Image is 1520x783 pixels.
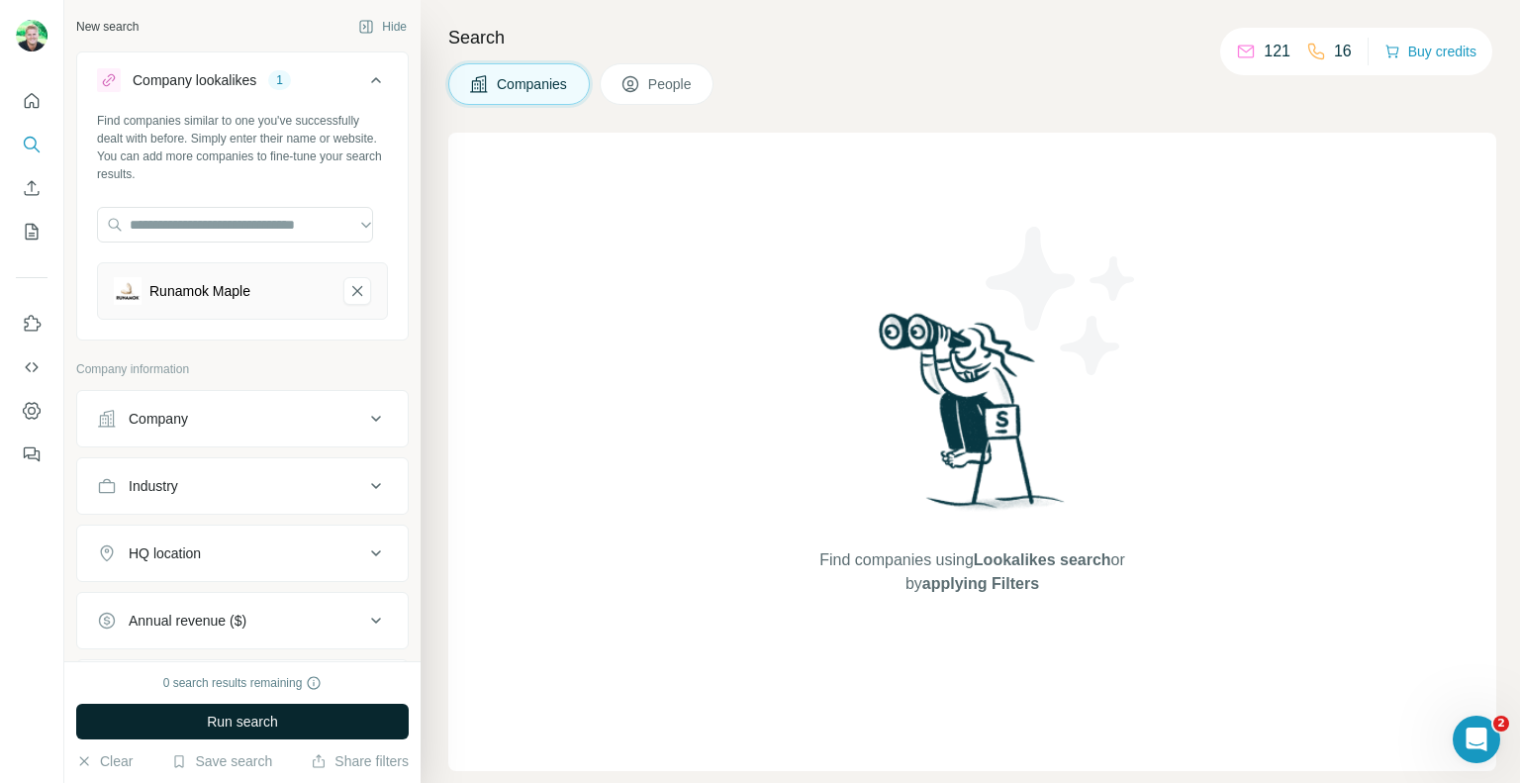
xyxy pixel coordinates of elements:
[16,20,47,51] img: Avatar
[16,83,47,119] button: Quick start
[129,409,188,429] div: Company
[77,56,408,112] button: Company lookalikes1
[16,437,47,472] button: Feedback
[344,12,421,42] button: Hide
[1384,38,1476,65] button: Buy credits
[497,74,569,94] span: Companies
[973,212,1151,390] img: Surfe Illustration - Stars
[16,349,47,385] button: Use Surfe API
[1493,716,1509,732] span: 2
[171,751,272,771] button: Save search
[129,611,246,631] div: Annual revenue ($)
[268,71,291,89] div: 1
[870,308,1076,529] img: Surfe Illustration - Woman searching with binoculars
[16,393,47,429] button: Dashboard
[648,74,694,94] span: People
[207,712,278,732] span: Run search
[16,127,47,162] button: Search
[16,306,47,342] button: Use Surfe on LinkedIn
[76,751,133,771] button: Clear
[133,70,256,90] div: Company lookalikes
[77,597,408,644] button: Annual revenue ($)
[448,24,1496,51] h4: Search
[77,395,408,442] button: Company
[129,543,201,563] div: HQ location
[922,575,1039,592] span: applying Filters
[311,751,409,771] button: Share filters
[77,462,408,510] button: Industry
[1264,40,1290,63] p: 121
[129,476,178,496] div: Industry
[1334,40,1352,63] p: 16
[76,704,409,739] button: Run search
[76,360,409,378] p: Company information
[1453,716,1500,763] iframe: Intercom live chat
[114,277,142,305] img: Runamok Maple-logo
[16,214,47,249] button: My lists
[813,548,1130,596] span: Find companies using or by
[163,674,323,692] div: 0 search results remaining
[77,530,408,577] button: HQ location
[97,112,388,183] div: Find companies similar to one you've successfully dealt with before. Simply enter their name or w...
[16,170,47,206] button: Enrich CSV
[76,18,139,36] div: New search
[149,281,250,301] div: Runamok Maple
[343,277,371,305] button: Runamok Maple-remove-button
[974,551,1111,568] span: Lookalikes search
